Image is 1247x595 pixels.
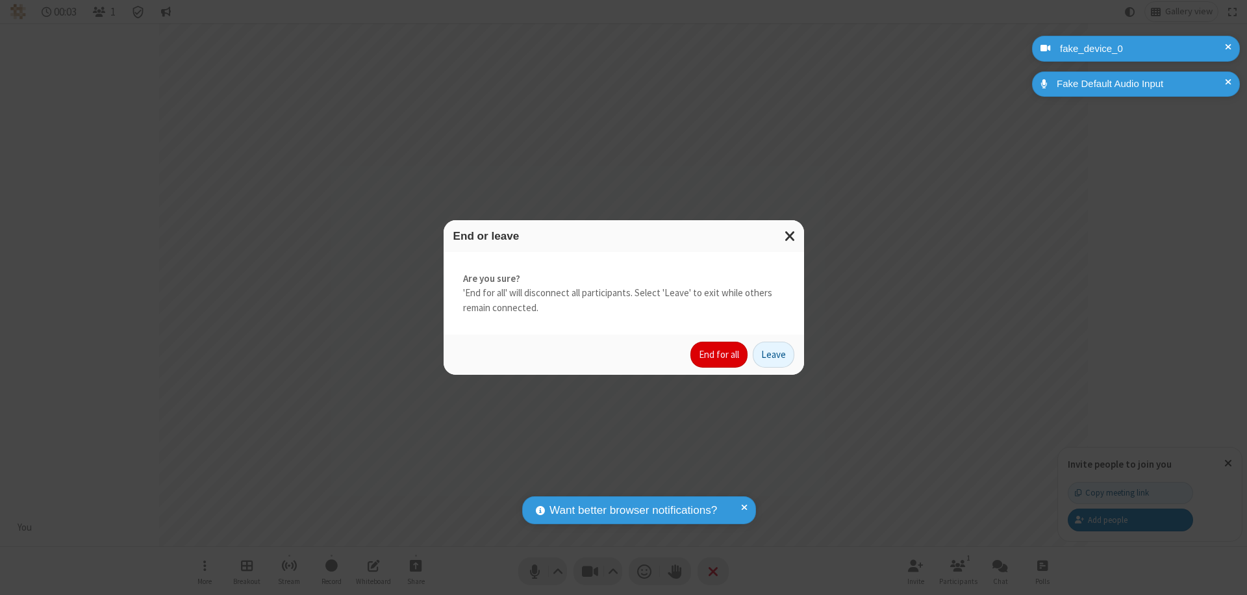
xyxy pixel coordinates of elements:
[1055,42,1230,57] div: fake_device_0
[463,272,785,286] strong: Are you sure?
[453,230,794,242] h3: End or leave
[690,342,748,368] button: End for all
[777,220,804,252] button: Close modal
[1052,77,1230,92] div: Fake Default Audio Input
[753,342,794,368] button: Leave
[549,502,717,519] span: Want better browser notifications?
[444,252,804,335] div: 'End for all' will disconnect all participants. Select 'Leave' to exit while others remain connec...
